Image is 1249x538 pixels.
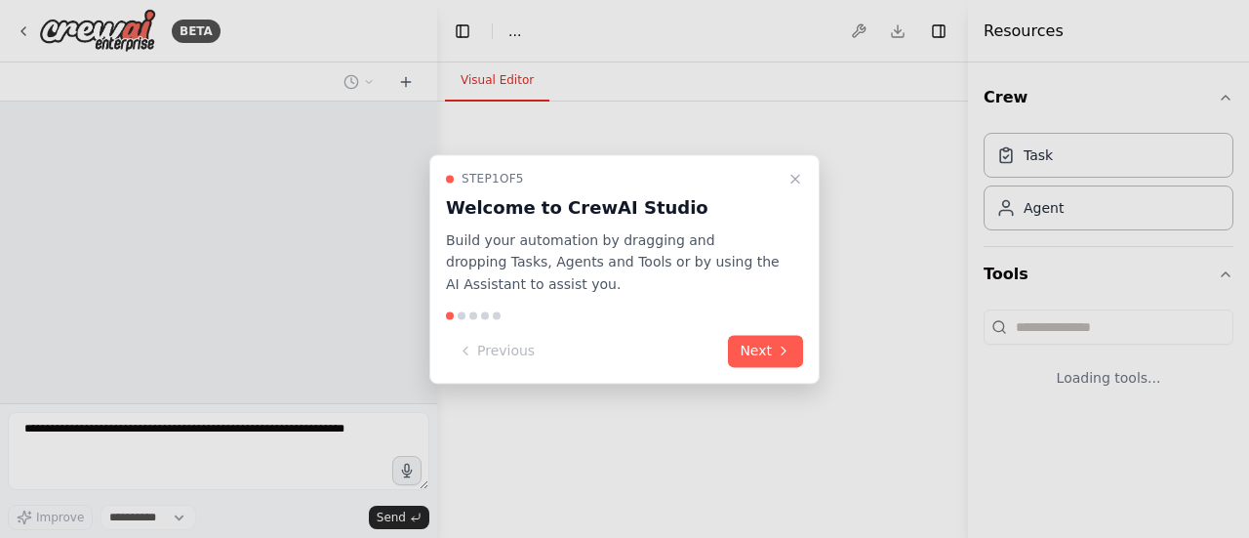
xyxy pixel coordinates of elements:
[728,335,803,367] button: Next
[446,335,546,367] button: Previous
[446,194,780,222] h3: Welcome to CrewAI Studio
[446,229,780,296] p: Build your automation by dragging and dropping Tasks, Agents and Tools or by using the AI Assista...
[449,18,476,45] button: Hide left sidebar
[462,171,524,186] span: Step 1 of 5
[784,167,807,190] button: Close walkthrough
